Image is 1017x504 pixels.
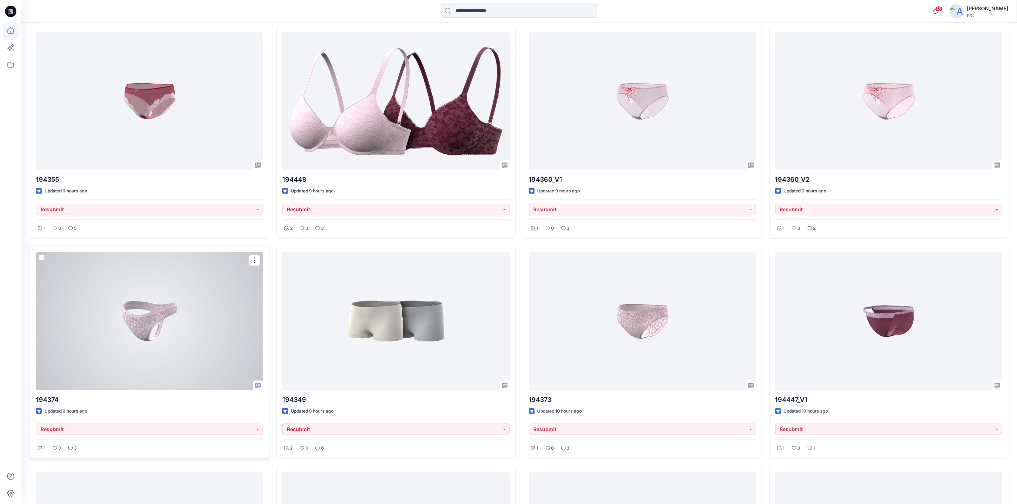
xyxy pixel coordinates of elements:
[291,408,334,415] p: Updated 9 hours ago
[44,445,46,452] p: 1
[775,32,1002,170] a: 194360_V2
[36,252,263,390] a: 194374
[44,408,87,415] p: Updated 9 hours ago
[36,395,263,405] p: 194374
[967,4,1008,13] div: [PERSON_NAME]
[529,395,756,405] p: 194373
[290,225,293,232] p: 2
[538,408,582,415] p: Updated 10 hours ago
[36,175,263,185] p: 194355
[529,32,756,170] a: 194360_V1
[537,225,539,232] p: 1
[935,6,943,12] span: 18
[551,445,554,452] p: 0
[567,225,570,232] p: 3
[783,445,785,452] p: 1
[74,225,77,232] p: 5
[538,187,580,195] p: Updated 9 hours ago
[798,225,801,232] p: 0
[537,445,539,452] p: 1
[813,225,816,232] p: 2
[784,408,828,415] p: Updated 10 hours ago
[282,32,509,170] a: 194448
[58,445,61,452] p: 0
[967,13,1008,18] div: PIC
[305,445,308,452] p: 0
[950,4,964,18] img: avatar
[529,175,756,185] p: 194360_V1
[44,225,46,232] p: 1
[775,395,1002,405] p: 194447_V1
[567,445,570,452] p: 3
[36,32,263,170] a: 194355
[813,445,815,452] p: 1
[775,175,1002,185] p: 194360_V2
[282,175,509,185] p: 194448
[775,252,1002,390] a: 194447_V1
[783,225,785,232] p: 1
[551,225,554,232] p: 0
[305,225,308,232] p: 0
[58,225,61,232] p: 0
[74,445,77,452] p: 3
[529,252,756,390] a: 194373
[291,187,334,195] p: Updated 9 hours ago
[784,187,827,195] p: Updated 9 hours ago
[282,395,509,405] p: 194349
[321,225,324,232] p: 3
[798,445,801,452] p: 0
[282,252,509,390] a: 194349
[44,187,87,195] p: Updated 9 hours ago
[290,445,293,452] p: 2
[321,445,324,452] p: 6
